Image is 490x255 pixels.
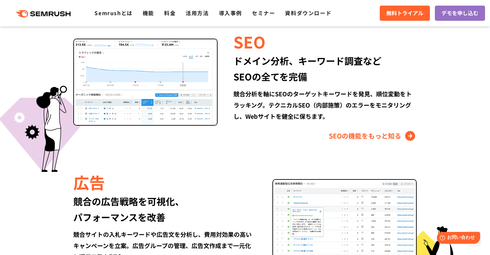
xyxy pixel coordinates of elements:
[233,88,417,122] div: 競合分析を軸にSEOのターゲットキーワードを発見、順位変動をトラッキング。テクニカルSEO（内部施策）のエラーをモニタリングし、Webサイトを健全に保ちます。
[380,6,430,21] a: 無料トライアル
[73,193,257,225] div: 競合の広告戦略を可視化、 パフォーマンスを改善
[441,9,478,17] span: デモを申し込む
[73,171,257,193] div: 広告
[233,30,417,53] div: SEO
[219,9,242,17] a: 導入事例
[94,9,132,17] a: Semrushとは
[233,53,417,84] div: ドメイン分析、キーワード調査など SEOの全てを完備
[435,6,485,21] a: デモを申し込む
[186,9,209,17] a: 活用方法
[329,131,417,141] a: SEOの機能をもっと知る
[252,9,275,17] a: セミナー
[143,9,154,17] a: 機能
[285,9,332,17] a: 資料ダウンロード
[431,229,483,248] iframe: Help widget launcher
[386,9,423,17] span: 無料トライアル
[164,9,176,17] a: 料金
